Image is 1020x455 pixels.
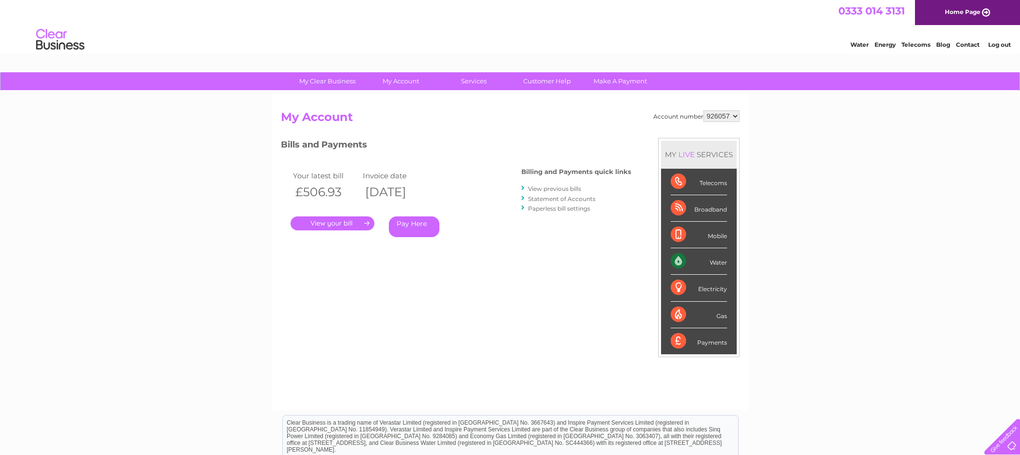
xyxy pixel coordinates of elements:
img: logo.png [36,25,85,54]
a: Telecoms [901,41,930,48]
a: Services [434,72,514,90]
div: Broadband [671,195,727,222]
div: LIVE [676,150,697,159]
h4: Billing and Payments quick links [521,168,631,175]
a: Make A Payment [581,72,660,90]
a: Blog [936,41,950,48]
a: My Clear Business [288,72,367,90]
a: My Account [361,72,440,90]
a: Customer Help [507,72,587,90]
a: Pay Here [389,216,439,237]
div: Clear Business is a trading name of Verastar Limited (registered in [GEOGRAPHIC_DATA] No. 3667643... [283,5,738,47]
th: £506.93 [291,182,360,202]
a: Log out [988,41,1011,48]
a: Energy [874,41,896,48]
a: Statement of Accounts [528,195,596,202]
div: Electricity [671,275,727,301]
td: Invoice date [360,169,430,182]
div: Mobile [671,222,727,248]
td: Your latest bill [291,169,360,182]
div: Payments [671,328,727,354]
a: . [291,216,374,230]
a: Paperless bill settings [528,205,590,212]
a: Contact [956,41,980,48]
a: View previous bills [528,185,581,192]
a: Water [850,41,869,48]
h2: My Account [281,110,740,129]
a: 0333 014 3131 [838,5,905,17]
div: Account number [653,110,740,122]
div: Gas [671,302,727,328]
div: Telecoms [671,169,727,195]
div: MY SERVICES [661,141,737,168]
h3: Bills and Payments [281,138,631,155]
th: [DATE] [360,182,430,202]
div: Water [671,248,727,275]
